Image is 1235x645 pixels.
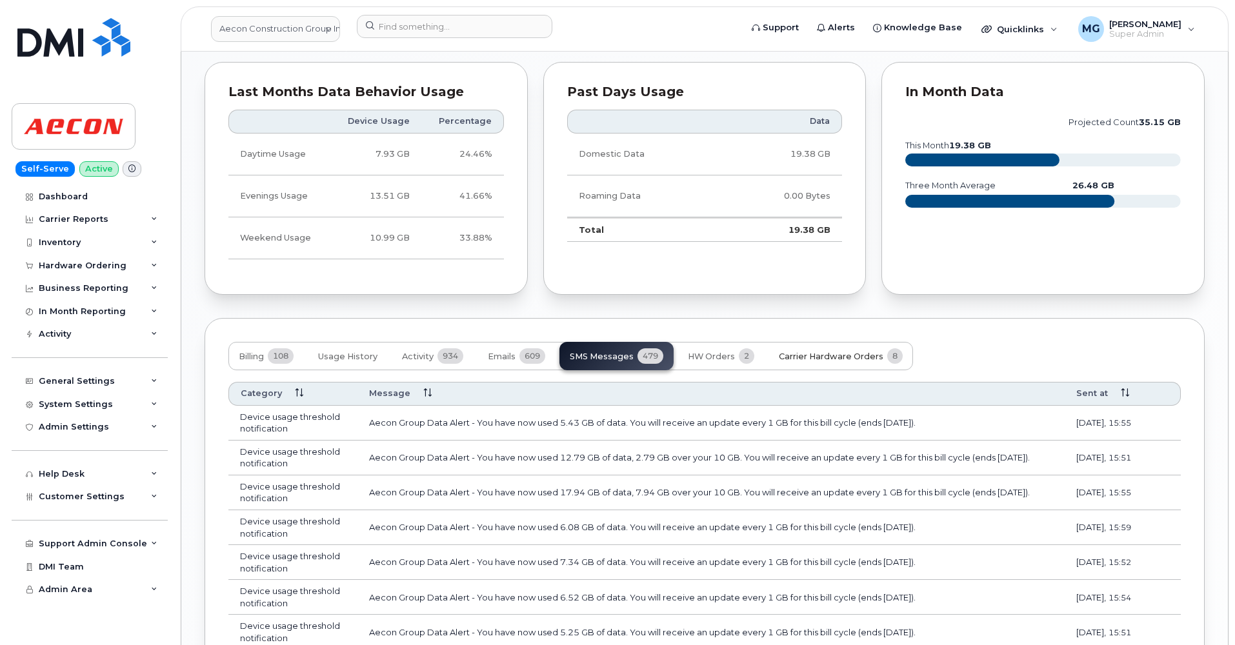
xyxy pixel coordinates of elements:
span: Super Admin [1109,29,1181,39]
span: 609 [519,348,545,364]
div: In Month Data [905,86,1181,99]
tspan: 19.38 GB [949,141,991,150]
a: Knowledge Base [864,15,971,41]
th: Device Usage [330,110,421,133]
span: 15:52 [1109,557,1131,567]
div: Last Months Data Behavior Usage [228,86,504,99]
span: 934 [437,348,463,364]
span: HW Orders [688,352,735,362]
text: this month [905,141,991,150]
span: Message [369,388,410,399]
td: Weekend Usage [228,217,330,259]
td: Roaming Data [567,175,721,217]
td: 13.51 GB [330,175,421,217]
text: projected count [1069,117,1181,127]
td: Device usage threshold notification [228,545,357,580]
span: [DATE], [1076,417,1106,428]
span: Sent at [1076,388,1108,399]
span: Alerts [828,21,855,34]
span: Support [763,21,799,34]
text: 26.48 GB [1073,181,1115,190]
span: Knowledge Base [884,21,962,34]
span: [DATE], [1076,627,1106,637]
span: [DATE], [1076,592,1106,602]
td: 24.46% [421,134,504,175]
span: 8 [887,348,903,364]
td: Daytime Usage [228,134,330,175]
span: 15:51 [1109,628,1131,637]
span: Billing [239,352,264,362]
span: 15:55 [1109,488,1131,497]
td: Aecon Group Data Alert - You have now used 6.08 GB of data. You will receive an update every 1 GB... [357,510,1065,545]
span: Quicklinks [997,24,1044,34]
td: Aecon Group Data Alert - You have now used 5.43 GB of data. You will receive an update every 1 GB... [357,406,1065,441]
span: Emails [488,352,516,362]
span: Usage History [318,352,377,362]
td: Device usage threshold notification [228,441,357,475]
text: three month average [905,181,996,190]
td: Device usage threshold notification [228,406,357,441]
div: Past Days Usage [567,86,843,99]
td: 10.99 GB [330,217,421,259]
td: Domestic Data [567,134,721,175]
td: 7.93 GB [330,134,421,175]
th: Data [721,110,842,133]
input: Find something... [357,15,552,38]
td: Device usage threshold notification [228,475,357,510]
span: [PERSON_NAME] [1109,19,1181,29]
td: Device usage threshold notification [228,510,357,545]
span: Activity [402,352,434,362]
span: 2 [739,348,754,364]
a: Aecon Construction Group Inc [211,16,340,42]
td: 19.38 GB [721,134,842,175]
span: 15:54 [1109,593,1131,602]
td: Aecon Group Data Alert - You have now used 17.94 GB of data, 7.94 GB over your 10 GB. You will re... [357,475,1065,510]
span: [DATE], [1076,522,1106,532]
td: Aecon Group Data Alert - You have now used 6.52 GB of data. You will receive an update every 1 GB... [357,580,1065,615]
tr: Friday from 6:00pm to Monday 8:00am [228,217,504,259]
a: Alerts [808,15,864,41]
a: Support [743,15,808,41]
span: [DATE], [1076,557,1106,567]
td: Total [567,217,721,242]
th: Percentage [421,110,504,133]
div: Quicklinks [972,16,1067,42]
span: 15:59 [1109,522,1131,532]
td: 19.38 GB [721,217,842,242]
td: 0.00 Bytes [721,175,842,217]
span: [DATE], [1076,452,1106,462]
td: 33.88% [421,217,504,259]
tr: Weekdays from 6:00pm to 8:00am [228,175,504,217]
span: MG [1082,21,1100,37]
span: Carrier Hardware Orders [779,352,883,362]
td: Aecon Group Data Alert - You have now used 12.79 GB of data, 2.79 GB over your 10 GB. You will re... [357,441,1065,475]
td: Evenings Usage [228,175,330,217]
span: [DATE], [1076,487,1106,497]
span: Category [241,388,282,399]
span: 108 [268,348,294,364]
tspan: 35.15 GB [1139,117,1181,127]
td: 41.66% [421,175,504,217]
span: 15:51 [1109,453,1131,462]
div: Monique Garlington [1069,16,1204,42]
span: 15:55 [1109,418,1131,428]
td: Aecon Group Data Alert - You have now used 7.34 GB of data. You will receive an update every 1 GB... [357,545,1065,580]
td: Device usage threshold notification [228,580,357,615]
